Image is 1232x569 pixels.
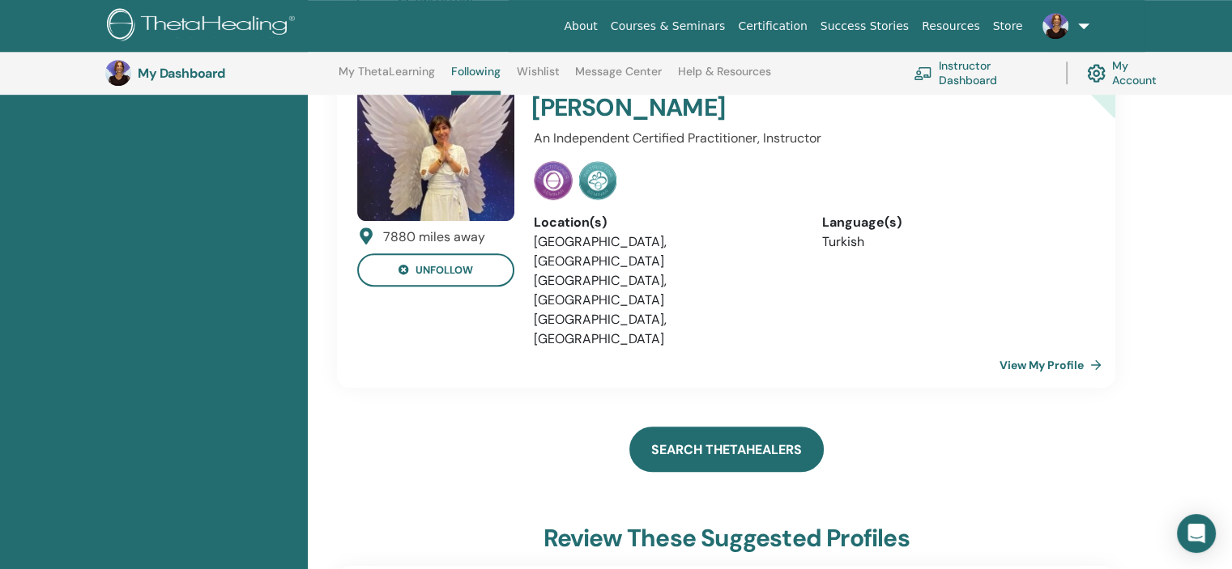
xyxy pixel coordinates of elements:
div: Location(s) [534,213,797,232]
div: Language(s) [822,213,1085,232]
a: Resources [915,11,987,41]
a: Following [451,65,501,95]
a: Courses & Seminars [604,11,732,41]
a: About [557,11,603,41]
a: Search ThetaHealers [629,427,824,472]
a: View My Profile [1000,349,1108,381]
a: Certification [731,11,813,41]
p: An Independent Certified Practitioner, Instructor [534,129,1085,148]
img: default.jpg [105,60,131,86]
li: Turkish [822,232,1085,252]
img: cog.svg [1087,60,1106,87]
a: Success Stories [814,11,915,41]
a: My Account [1087,55,1173,91]
button: unfollow [357,253,514,287]
a: Message Center [575,65,662,91]
h3: Review these suggested profiles [544,524,910,553]
a: Instructor Dashboard [914,55,1047,91]
h4: Bedia [PERSON_NAME] [PERSON_NAME] [531,64,991,122]
a: Store [987,11,1030,41]
a: Wishlist [517,65,560,91]
a: Help & Resources [678,65,771,91]
img: chalkboard-teacher.svg [914,66,932,80]
img: default.jpg [357,64,514,221]
img: logo.png [107,8,301,45]
h3: My Dashboard [138,66,300,81]
div: Open Intercom Messenger [1177,514,1216,553]
li: [GEOGRAPHIC_DATA], [GEOGRAPHIC_DATA] [534,232,797,271]
a: My ThetaLearning [339,65,435,91]
img: default.jpg [1042,13,1068,39]
div: 7880 miles away [383,227,485,247]
li: [GEOGRAPHIC_DATA], [GEOGRAPHIC_DATA] [534,310,797,349]
li: [GEOGRAPHIC_DATA], [GEOGRAPHIC_DATA] [534,271,797,310]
